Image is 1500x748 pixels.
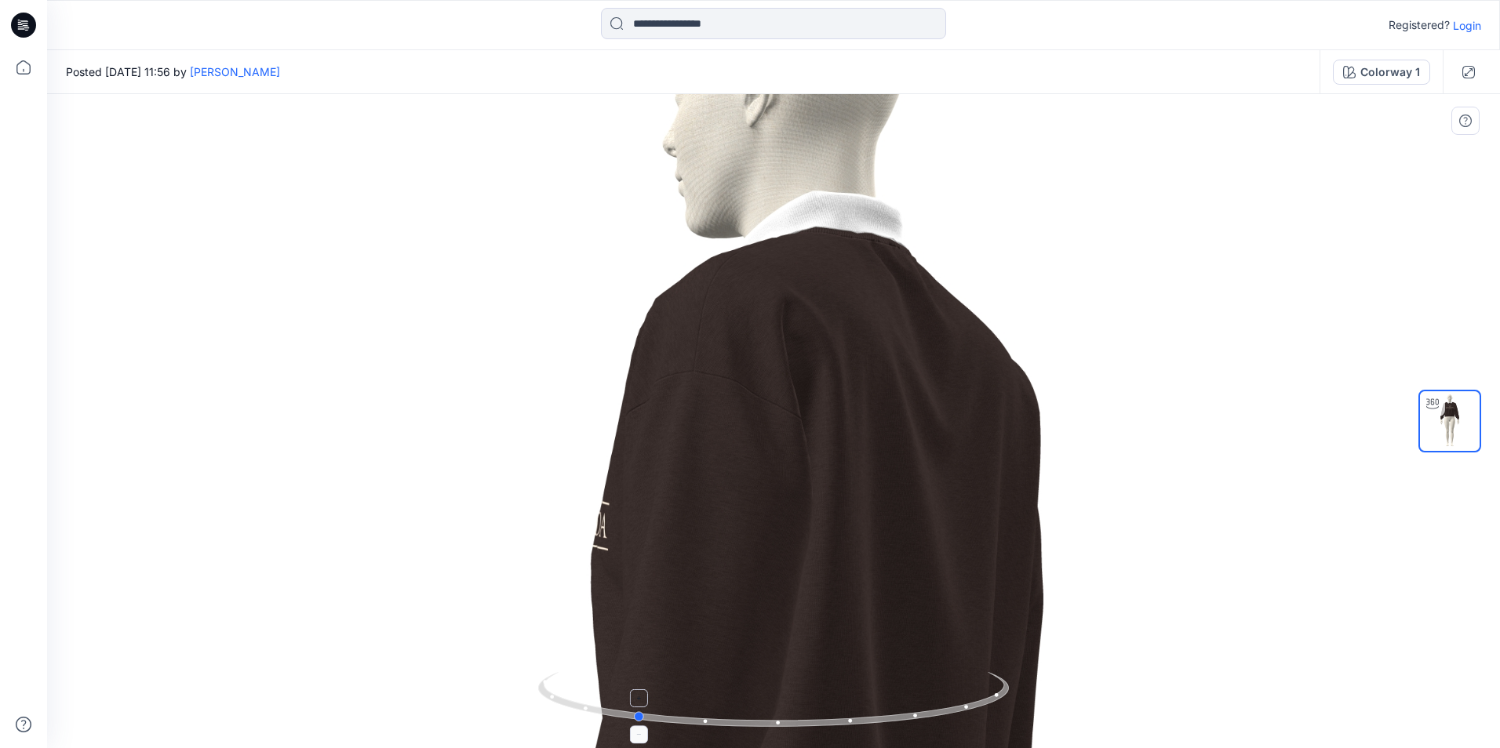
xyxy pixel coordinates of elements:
span: Posted [DATE] 11:56 by [66,64,280,80]
button: Colorway 1 [1333,60,1430,85]
p: Registered? [1389,16,1450,34]
img: Arşiv [1420,391,1480,451]
div: Colorway 1 [1360,64,1420,81]
p: Login [1453,17,1481,34]
a: [PERSON_NAME] [190,65,280,78]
